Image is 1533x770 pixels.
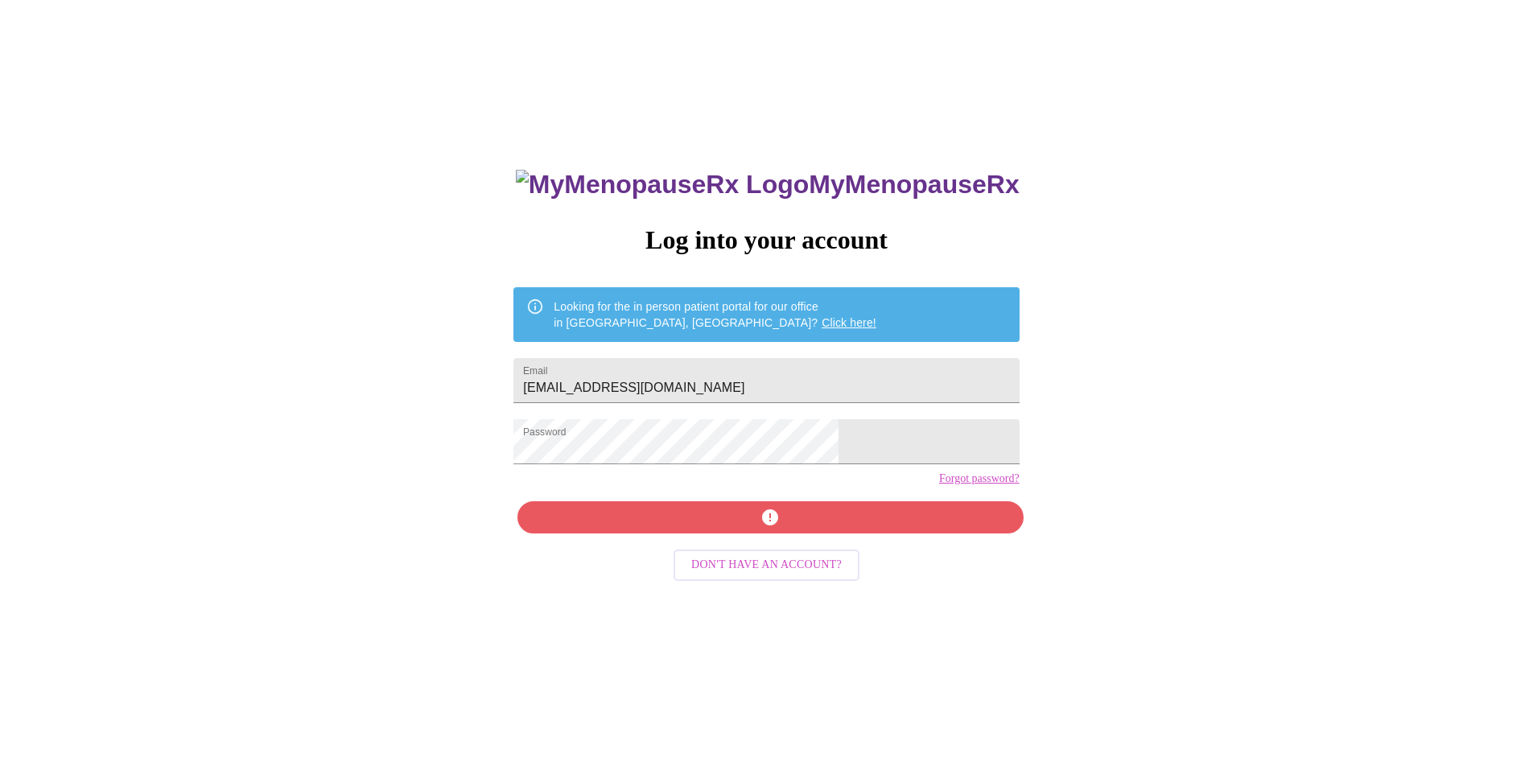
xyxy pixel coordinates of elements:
a: Click here! [822,316,876,329]
span: Don't have an account? [691,555,842,575]
h3: Log into your account [513,225,1019,255]
div: Looking for the in person patient portal for our office in [GEOGRAPHIC_DATA], [GEOGRAPHIC_DATA]? [554,292,876,337]
img: MyMenopauseRx Logo [516,170,809,200]
a: Forgot password? [939,472,1020,485]
h3: MyMenopauseRx [516,170,1020,200]
button: Don't have an account? [674,550,859,581]
a: Don't have an account? [670,557,863,570]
